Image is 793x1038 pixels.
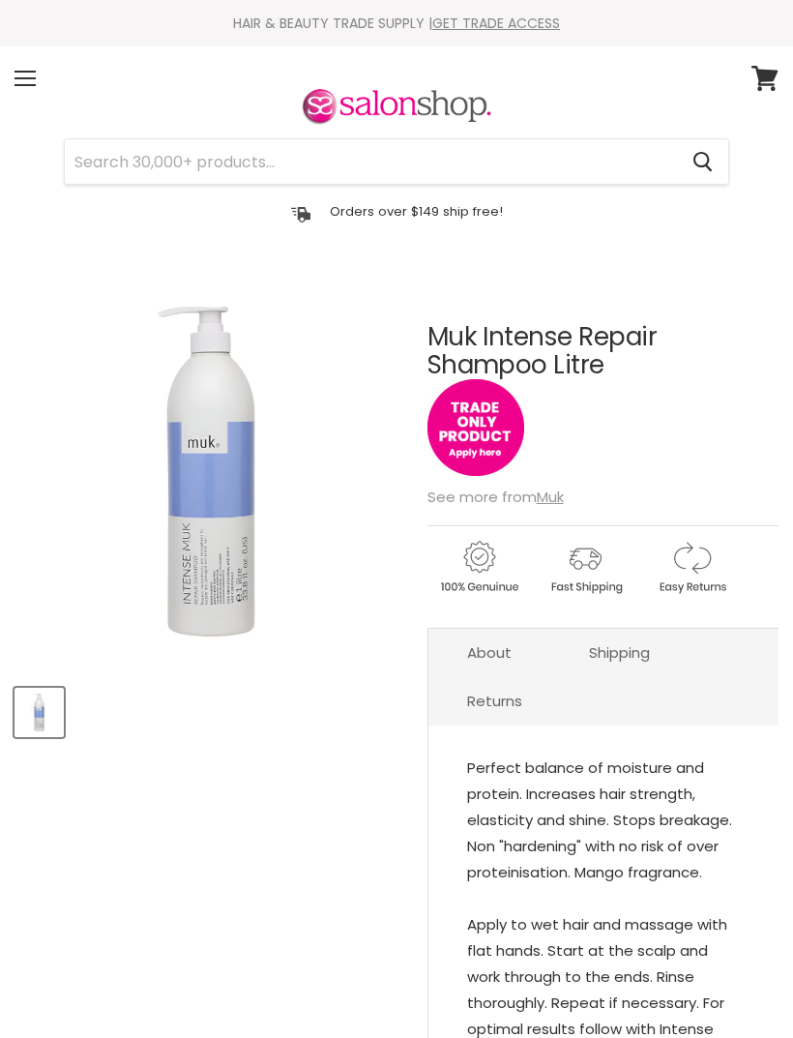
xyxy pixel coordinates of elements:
[537,487,564,507] a: Muk
[427,487,564,507] span: See more from
[65,139,677,184] input: Search
[677,139,728,184] button: Search
[330,203,503,220] p: Orders over $149 ship free!
[428,677,561,725] a: Returns
[15,275,408,668] div: Muk Intense Repair Shampoo Litre image. Click or Scroll to Zoom.
[12,682,411,737] div: Product thumbnails
[427,379,524,476] img: tradeonly_small.jpg
[15,289,408,654] img: Muk Intense Repair Shampoo Litre
[550,629,689,676] a: Shipping
[64,138,729,185] form: Product
[428,629,550,676] a: About
[15,688,64,737] button: Muk Intense Repair Shampoo Litre
[640,538,743,597] img: returns.gif
[432,14,560,33] a: GET TRADE ACCESS
[427,538,530,597] img: genuine.gif
[427,323,778,379] h1: Muk Intense Repair Shampoo Litre
[16,692,62,733] img: Muk Intense Repair Shampoo Litre
[534,538,636,597] img: shipping.gif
